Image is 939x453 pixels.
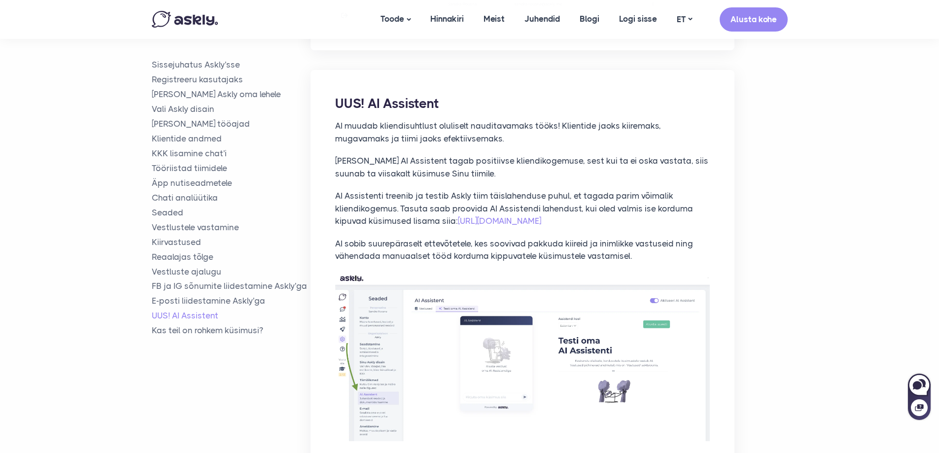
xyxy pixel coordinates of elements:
[152,177,311,189] a: Äpp nutiseadmetele
[152,280,311,292] a: FB ja IG sõnumite liidestamine Askly'ga
[152,236,311,247] a: Kiirvastused
[152,221,311,233] a: Vestlustele vastamine
[152,310,311,321] a: UUS! AI Assistent
[152,104,311,115] a: Vali Askly disain
[335,190,710,228] p: AI Assistenti treenib ja testib Askly tiim täislahenduse puhul, et tagada parim võimalik kliendik...
[335,95,710,112] h2: UUS! AI Assistent
[458,216,541,226] a: [URL][DOMAIN_NAME]
[152,133,311,144] a: Klientide andmed
[720,7,788,32] a: Alusta kohe
[152,325,311,336] a: Kas teil on rohkem küsimusi?
[152,266,311,277] a: Vestluste ajalugu
[152,295,311,307] a: E-posti liidestamine Askly'ga
[907,372,932,421] iframe: Askly chat
[152,163,311,174] a: Tööriistad tiimidele
[152,148,311,159] a: KKK lisamine chat'i
[152,74,311,85] a: Registreeru kasutajaks
[335,273,710,442] img: AI Assistent
[335,155,710,180] p: [PERSON_NAME] AI Assistent tagab positiivse kliendikogemuse, sest kui ta ei oska vastata, siis su...
[152,11,218,28] img: Askly
[152,59,311,70] a: Sissejuhatus Askly'sse
[152,251,311,262] a: Reaalajas tõlge
[152,89,311,100] a: [PERSON_NAME] Askly oma lehele
[152,118,311,130] a: [PERSON_NAME] tööajad
[152,192,311,203] a: Chati analüütika
[335,120,710,145] p: AI muudab kliendisuhtlust oluliselt nauditavamaks tööks! Klientide jaoks kiiremaks, mugavamaks ja...
[335,238,710,263] p: AI sobib suurepäraselt ettevõtetele, kes soovivad pakkuda kiireid ja inimlikke vastuseid ning väh...
[152,207,311,218] a: Seaded
[667,12,702,27] a: ET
